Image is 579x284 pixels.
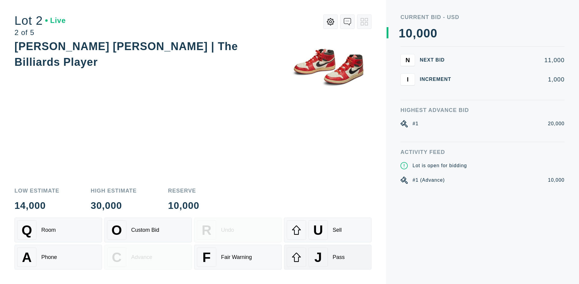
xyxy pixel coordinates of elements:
[104,218,192,242] button: OCustom Bid
[202,222,211,238] span: R
[112,250,122,265] span: C
[420,77,456,82] div: Increment
[131,254,152,260] div: Advance
[400,14,565,20] div: Current Bid - USD
[399,27,406,39] div: 1
[413,120,419,127] div: #1
[91,201,137,210] div: 30,000
[14,201,59,210] div: 14,000
[22,250,32,265] span: A
[202,250,210,265] span: F
[548,120,565,127] div: 20,000
[131,227,159,233] div: Custom Bid
[400,149,565,155] div: Activity Feed
[14,14,66,27] div: Lot 2
[413,177,445,184] div: #1 (Advance)
[423,27,430,39] div: 0
[22,222,32,238] span: Q
[400,54,415,66] button: N
[104,245,192,270] button: CAdvance
[14,218,102,242] button: QRoom
[430,27,437,39] div: 0
[14,40,238,68] div: [PERSON_NAME] [PERSON_NAME] | The Billiards Player
[168,188,199,193] div: Reserve
[14,29,66,36] div: 2 of 5
[41,227,56,233] div: Room
[14,245,102,270] button: APhone
[420,58,456,62] div: Next Bid
[400,107,565,113] div: Highest Advance Bid
[406,56,410,63] span: N
[284,245,372,270] button: JPass
[333,227,342,233] div: Sell
[407,76,409,83] span: I
[194,218,282,242] button: RUndo
[333,254,345,260] div: Pass
[413,27,416,148] div: ,
[45,17,66,24] div: Live
[314,250,322,265] span: J
[413,162,467,169] div: Lot is open for bidding
[461,76,565,82] div: 1,000
[41,254,57,260] div: Phone
[14,188,59,193] div: Low Estimate
[406,27,413,39] div: 0
[168,201,199,210] div: 10,000
[112,222,122,238] span: O
[284,218,372,242] button: USell
[221,227,234,233] div: Undo
[91,188,137,193] div: High Estimate
[416,27,423,39] div: 0
[194,245,282,270] button: FFair Warning
[221,254,252,260] div: Fair Warning
[400,73,415,85] button: I
[461,57,565,63] div: 11,000
[313,222,323,238] span: U
[548,177,565,184] div: 10,000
